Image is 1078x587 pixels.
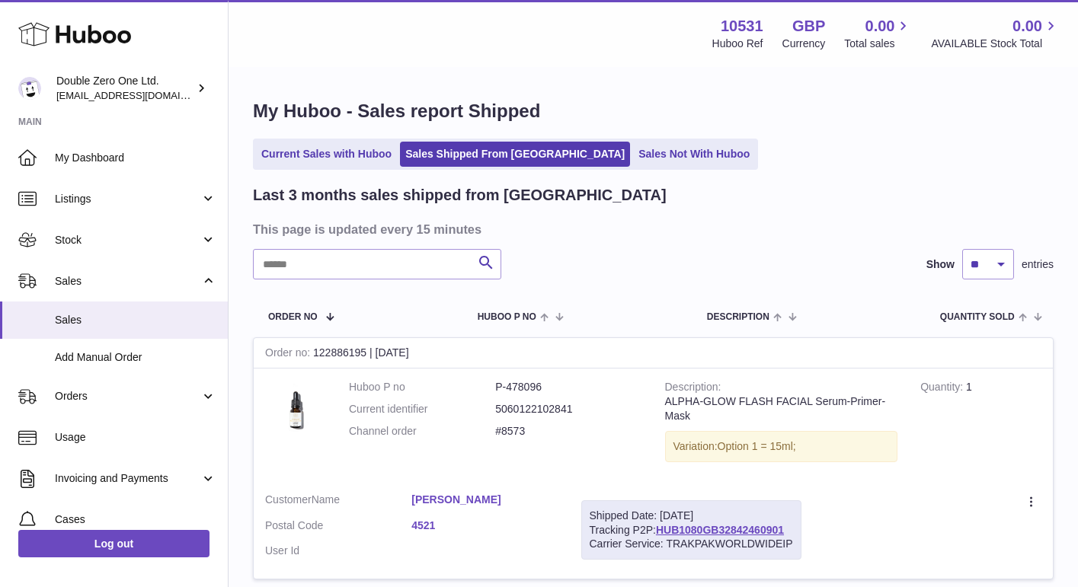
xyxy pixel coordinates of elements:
[411,493,558,507] a: [PERSON_NAME]
[253,99,1054,123] h1: My Huboo - Sales report Shipped
[909,368,1053,481] td: 1
[712,37,763,51] div: Huboo Ref
[56,74,194,103] div: Double Zero One Ltd.
[56,89,224,101] span: [EMAIL_ADDRESS][DOMAIN_NAME]
[656,524,784,536] a: HUB1080GB32842460901
[792,16,825,37] strong: GBP
[55,389,200,404] span: Orders
[253,185,667,206] h2: Last 3 months sales shipped from [GEOGRAPHIC_DATA]
[254,338,1053,368] div: 122886195 | [DATE]
[55,233,200,247] span: Stock
[495,380,641,394] dd: P-478096
[55,192,200,206] span: Listings
[256,142,397,167] a: Current Sales with Huboo
[495,402,641,416] dd: 5060122102841
[478,312,536,322] span: Huboo P no
[349,424,495,439] dt: Channel order
[400,142,630,167] a: Sales Shipped From [GEOGRAPHIC_DATA]
[721,16,763,37] strong: 10531
[926,257,955,272] label: Show
[265,493,312,506] span: Customer
[268,312,318,322] span: Order No
[844,16,912,51] a: 0.00 Total sales
[55,274,200,289] span: Sales
[265,346,313,362] strong: Order no
[55,430,216,445] span: Usage
[590,509,793,523] div: Shipped Date: [DATE]
[940,312,1015,322] span: Quantity Sold
[844,37,912,51] span: Total sales
[495,424,641,439] dd: #8573
[265,518,411,537] dt: Postal Code
[253,221,1050,238] h3: This page is updated every 15 minutes
[1022,257,1054,272] span: entries
[865,16,895,37] span: 0.00
[265,493,411,511] dt: Name
[349,380,495,394] dt: Huboo P no
[665,431,898,462] div: Variation:
[411,518,558,533] a: 4521
[931,16,1060,51] a: 0.00 AVAILABLE Stock Total
[718,440,796,452] span: Option 1 = 15ml;
[665,394,898,423] div: ALPHA-GLOW FLASH FACIAL Serum-Primer-Mask
[265,380,326,441] img: 105311660219419.jpg
[55,471,200,486] span: Invoicing and Payments
[782,37,826,51] div: Currency
[55,512,216,527] span: Cases
[665,381,721,397] strong: Description
[55,313,216,327] span: Sales
[18,530,210,557] a: Log out
[265,544,411,558] dt: User Id
[349,402,495,416] dt: Current identifier
[1012,16,1042,37] span: 0.00
[55,151,216,165] span: My Dashboard
[633,142,755,167] a: Sales Not With Huboo
[931,37,1060,51] span: AVAILABLE Stock Total
[920,381,966,397] strong: Quantity
[55,350,216,365] span: Add Manual Order
[581,500,801,560] div: Tracking P2P:
[707,312,769,322] span: Description
[590,537,793,551] div: Carrier Service: TRAKPAKWORLDWIDEIP
[18,77,41,100] img: hello@001skincare.com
